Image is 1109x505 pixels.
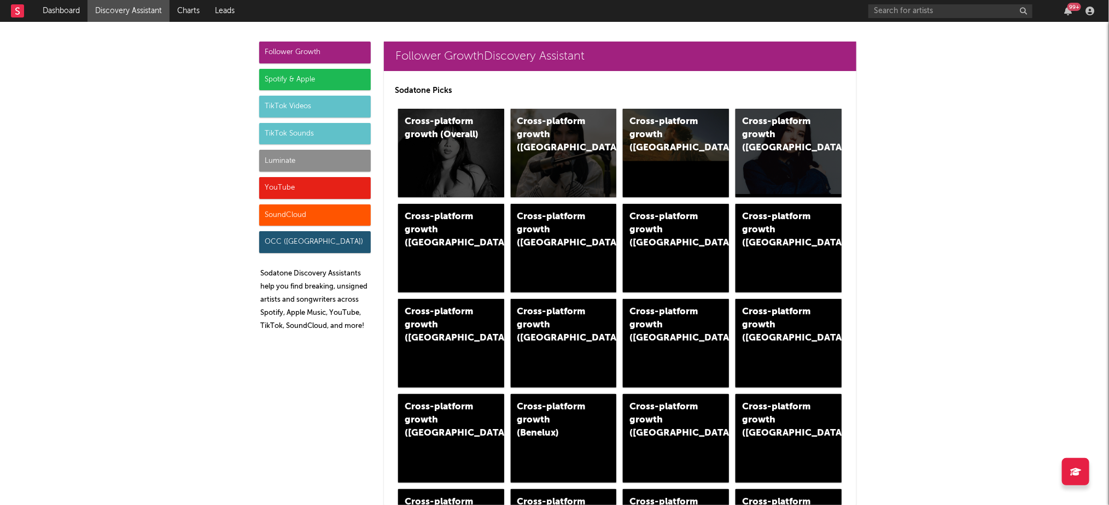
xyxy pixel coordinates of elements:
div: SoundCloud [259,204,371,226]
a: Cross-platform growth ([GEOGRAPHIC_DATA]) [736,204,842,292]
div: Follower Growth [259,42,371,63]
div: Cross-platform growth ([GEOGRAPHIC_DATA]) [517,115,592,155]
div: OCC ([GEOGRAPHIC_DATA]) [259,231,371,253]
a: Cross-platform growth (Overall) [398,109,504,197]
input: Search for artists [868,4,1032,18]
div: Cross-platform growth ([GEOGRAPHIC_DATA]) [629,306,704,345]
div: Cross-platform growth ([GEOGRAPHIC_DATA]) [517,210,592,250]
a: Cross-platform growth ([GEOGRAPHIC_DATA]) [623,299,729,387]
a: Cross-platform growth ([GEOGRAPHIC_DATA]) [736,394,842,483]
div: Cross-platform growth ([GEOGRAPHIC_DATA]) [405,401,479,440]
a: Cross-platform growth ([GEOGRAPHIC_DATA]) [511,109,617,197]
div: Cross-platform growth ([GEOGRAPHIC_DATA]) [517,306,592,345]
div: Cross-platform growth ([GEOGRAPHIC_DATA]) [742,306,816,345]
div: Luminate [259,150,371,172]
div: Cross-platform growth ([GEOGRAPHIC_DATA]) [405,306,479,345]
a: Cross-platform growth ([GEOGRAPHIC_DATA]) [736,299,842,387]
a: Cross-platform growth ([GEOGRAPHIC_DATA]) [623,394,729,483]
div: Cross-platform growth ([GEOGRAPHIC_DATA]) [629,401,704,440]
div: Cross-platform growth (Overall) [405,115,479,142]
div: TikTok Sounds [259,123,371,145]
a: Cross-platform growth (Benelux) [511,394,617,483]
div: Spotify & Apple [259,69,371,91]
p: Sodatone Picks [395,84,845,97]
a: Follower GrowthDiscovery Assistant [384,42,856,71]
div: Cross-platform growth ([GEOGRAPHIC_DATA]/GSA) [629,210,704,250]
a: Cross-platform growth ([GEOGRAPHIC_DATA]) [511,204,617,292]
a: Cross-platform growth ([GEOGRAPHIC_DATA]) [398,299,504,387]
div: Cross-platform growth ([GEOGRAPHIC_DATA]) [742,210,816,250]
a: Cross-platform growth ([GEOGRAPHIC_DATA]) [511,299,617,387]
div: 99 + [1067,3,1081,11]
a: Cross-platform growth ([GEOGRAPHIC_DATA]) [623,109,729,197]
a: Cross-platform growth ([GEOGRAPHIC_DATA]) [736,109,842,197]
div: Cross-platform growth ([GEOGRAPHIC_DATA]) [742,115,816,155]
div: Cross-platform growth (Benelux) [517,401,592,440]
p: Sodatone Discovery Assistants help you find breaking, unsigned artists and songwriters across Spo... [260,267,371,333]
div: Cross-platform growth ([GEOGRAPHIC_DATA]) [742,401,816,440]
div: YouTube [259,177,371,199]
a: Cross-platform growth ([GEOGRAPHIC_DATA]) [398,204,504,292]
button: 99+ [1064,7,1072,15]
a: Cross-platform growth ([GEOGRAPHIC_DATA]) [398,394,504,483]
a: Cross-platform growth ([GEOGRAPHIC_DATA]/GSA) [623,204,729,292]
div: Cross-platform growth ([GEOGRAPHIC_DATA]) [629,115,704,155]
div: TikTok Videos [259,96,371,118]
div: Cross-platform growth ([GEOGRAPHIC_DATA]) [405,210,479,250]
